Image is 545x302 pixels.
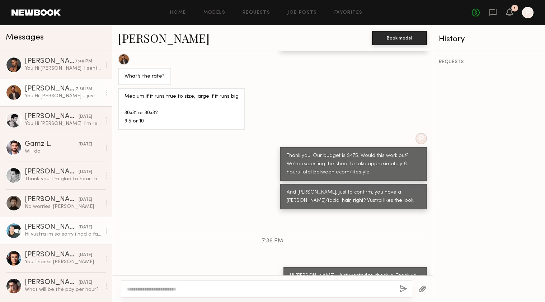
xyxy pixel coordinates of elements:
[25,148,101,155] div: Will do!
[243,10,270,15] a: Requests
[25,224,79,231] div: [PERSON_NAME]
[287,189,421,205] div: And [PERSON_NAME], just to confirm, you have a [PERSON_NAME]/facial hair, right? Vustra likes the...
[75,58,92,65] div: 7:40 PM
[439,35,539,43] div: History
[25,286,101,293] div: What will be the pay per hour?
[25,141,79,148] div: Gamz L.
[334,10,363,15] a: Favorites
[25,176,101,182] div: Thank you. I’m glad to hear that. Have a good day
[287,152,421,177] div: Thank you! Our budget is $475. Would this work out? We're expecting the shoot to take approximate...
[6,33,44,42] span: Messages
[79,113,92,120] div: [DATE]
[76,86,92,93] div: 7:36 PM
[25,203,101,210] div: No worries! [PERSON_NAME]
[170,10,186,15] a: Home
[79,141,92,148] div: [DATE]
[25,113,79,120] div: [PERSON_NAME]
[79,196,92,203] div: [DATE]
[25,85,76,93] div: [PERSON_NAME]
[25,93,101,99] div: You: Hi [PERSON_NAME] - just wanted to check in. Thank you.
[124,73,165,81] div: What’s the rate?
[372,31,427,45] button: Book model
[25,231,101,238] div: Hi vustra im so sorry i had a family emergency and will be out of the state and unfortunately won...
[290,272,421,280] div: Hi [PERSON_NAME] - just wanted to check in. Thank you.
[79,252,92,259] div: [DATE]
[25,279,79,286] div: [PERSON_NAME]
[25,58,75,65] div: [PERSON_NAME]
[118,30,210,46] a: [PERSON_NAME]
[124,93,239,126] div: Medium if it runs true to size, large if it runs big 30x31 or 30x32 9.5 or 10
[25,196,79,203] div: [PERSON_NAME]
[372,34,427,41] a: Book model
[79,279,92,286] div: [DATE]
[25,251,79,259] div: [PERSON_NAME]
[439,60,539,65] div: REQUESTS
[514,6,516,10] div: 1
[79,224,92,231] div: [DATE]
[25,259,101,265] div: You: Thanks [PERSON_NAME].
[287,10,317,15] a: Job Posts
[262,238,283,244] span: 7:36 PM
[522,7,534,18] a: P
[25,65,101,72] div: You: Hi [PERSON_NAME], I sent over a Booking Request. Just wanted to make sure it arrived to you....
[25,120,101,127] div: You: Hi [PERSON_NAME]. I'm reaching out on behalf of Vustra ([DOMAIN_NAME]). Details are being fi...
[203,10,225,15] a: Models
[25,168,79,176] div: [PERSON_NAME]
[79,169,92,176] div: [DATE]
